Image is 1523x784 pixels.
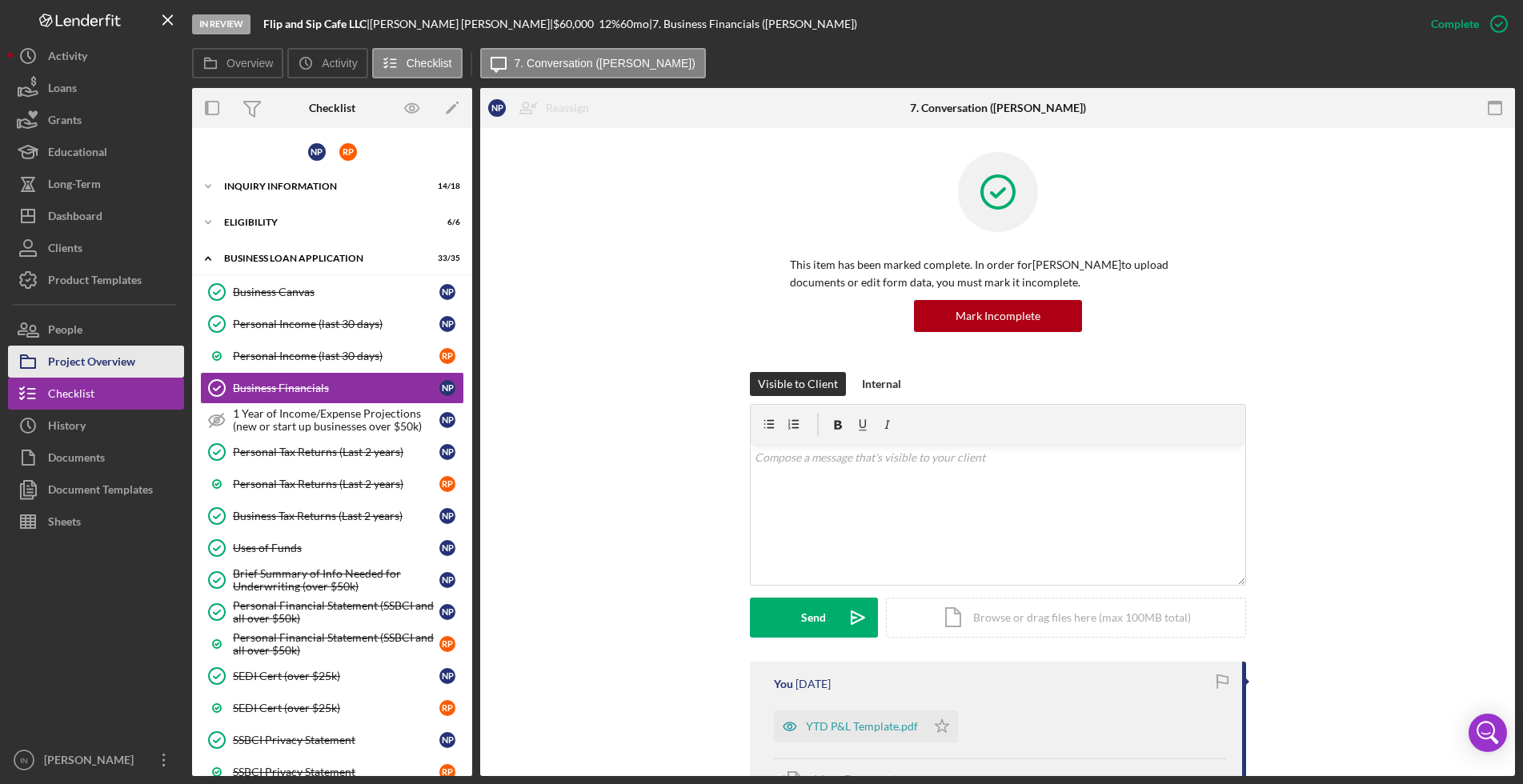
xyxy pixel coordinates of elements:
div: Activity [48,40,87,76]
div: N P [439,572,455,588]
button: Documents [8,442,184,474]
button: Mark Incomplete [914,300,1082,332]
div: 14 / 18 [431,182,460,191]
a: Business CanvasNP [200,276,464,308]
div: Dashboard [48,200,102,236]
div: Checklist [48,378,94,414]
div: 60 mo [620,18,649,30]
div: | 7. Business Financials ([PERSON_NAME]) [649,18,857,30]
button: Checklist [372,48,463,78]
div: 33 / 35 [431,254,460,263]
div: Business Tax Returns (Last 2 years) [233,510,439,522]
div: Uses of Funds [233,542,439,554]
div: SEDI Cert (over $25k) [233,702,439,714]
button: Activity [8,40,184,72]
div: Loans [48,72,77,108]
div: N P [439,540,455,556]
text: IN [20,756,28,765]
div: R P [439,764,455,780]
button: Product Templates [8,264,184,296]
button: Sheets [8,506,184,538]
div: Personal Tax Returns (Last 2 years) [233,446,439,458]
button: Clients [8,232,184,264]
div: SSBCI Privacy Statement [233,766,439,778]
button: Activity [287,48,367,78]
div: N P [439,412,455,428]
div: 7. Conversation ([PERSON_NAME]) [910,102,1086,114]
label: Activity [322,57,357,70]
div: [PERSON_NAME] [40,744,144,780]
div: 6 / 6 [431,218,460,227]
button: Long-Term [8,168,184,200]
a: Business Tax Returns (Last 2 years)NP [200,500,464,532]
button: Educational [8,136,184,168]
button: NPReassign [480,92,605,124]
div: N P [439,668,455,684]
div: People [48,314,82,350]
label: Overview [226,57,273,70]
div: 1 Year of Income/Expense Projections (new or start up businesses over $50k) [233,407,439,433]
div: N P [439,604,455,620]
label: Checklist [407,57,452,70]
div: Grants [48,104,82,140]
button: IN[PERSON_NAME] [8,744,184,776]
div: ELIGIBILITY [224,218,420,227]
div: N P [439,380,455,396]
div: Personal Financial Statement (SSBCI and all over $50k) [233,631,439,657]
div: Send [801,598,826,638]
a: History [8,410,184,442]
div: Personal Income (last 30 days) [233,318,439,330]
a: SSBCI Privacy StatementNP [200,724,464,756]
a: Business FinancialsNP [200,372,464,404]
button: Internal [854,372,909,396]
button: YTD P&L Template.pdf [774,710,958,742]
button: Loans [8,72,184,104]
div: Documents [48,442,105,478]
div: BUSINESS LOAN APPLICATION [224,254,420,263]
div: R P [439,476,455,492]
div: INQUIRY INFORMATION [224,182,420,191]
div: Brief Summary of Info Needed for Underwriting (over $50k) [233,567,439,593]
div: R P [439,636,455,652]
button: Checklist [8,378,184,410]
a: SEDI Cert (over $25k)NP [200,660,464,692]
button: Dashboard [8,200,184,232]
div: Visible to Client [758,372,838,396]
button: Overview [192,48,283,78]
div: Personal Tax Returns (Last 2 years) [233,478,439,490]
div: Open Intercom Messenger [1469,714,1507,752]
div: N P [439,732,455,748]
div: Sheets [48,506,81,542]
div: | [263,18,370,30]
div: N P [439,444,455,460]
div: R P [439,348,455,364]
button: Complete [1415,8,1515,40]
div: Mark Incomplete [956,300,1040,332]
button: Grants [8,104,184,136]
time: 2025-08-22 17:44 [796,678,831,690]
div: Document Templates [48,474,153,510]
div: Internal [862,372,901,396]
b: Flip and Sip Cafe LLC [263,17,367,30]
a: Personal Income (last 30 days)NP [200,308,464,340]
button: Document Templates [8,474,184,506]
div: Complete [1431,8,1479,40]
button: Visible to Client [750,372,846,396]
div: History [48,410,86,446]
div: Checklist [309,102,355,114]
a: Personal Tax Returns (Last 2 years)RP [200,468,464,500]
a: Personal Financial Statement (SSBCI and all over $50k)NP [200,596,464,628]
div: 12 % [599,18,620,30]
div: Project Overview [48,346,135,382]
div: N P [439,284,455,300]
